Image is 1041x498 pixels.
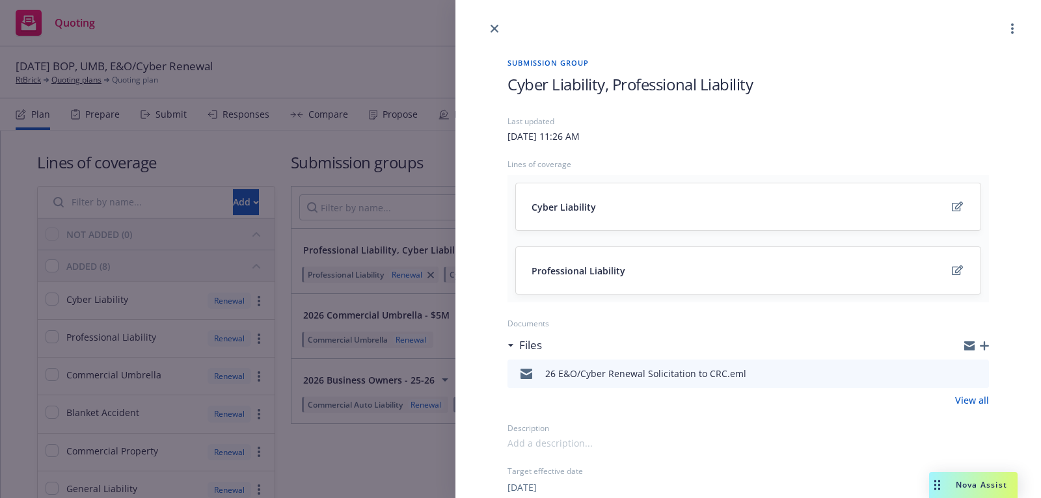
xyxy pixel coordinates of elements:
[949,199,965,215] a: edit
[956,479,1007,490] span: Nova Assist
[532,200,596,214] span: Cyber Liability
[507,465,989,477] div: Target effective date
[507,129,580,143] div: [DATE] 11:26 AM
[955,393,989,407] a: View all
[972,366,984,382] button: preview file
[929,472,1018,498] button: Nova Assist
[951,366,962,382] button: download file
[507,159,989,170] div: Lines of coverage
[507,57,989,68] span: Submission group
[487,21,502,36] a: close
[507,480,537,494] button: [DATE]
[929,472,945,498] div: Drag to move
[507,116,989,127] div: Last updated
[545,367,746,380] div: 26 E&O/Cyber Renewal Solicitation to CRC.eml
[1005,21,1020,36] a: more
[519,337,542,354] h3: Files
[532,264,625,278] span: Professional Liability
[949,263,965,278] a: edit
[507,423,989,434] div: Description
[507,73,753,95] span: Cyber Liability, Professional Liability
[507,318,989,329] div: Documents
[507,337,542,354] div: Files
